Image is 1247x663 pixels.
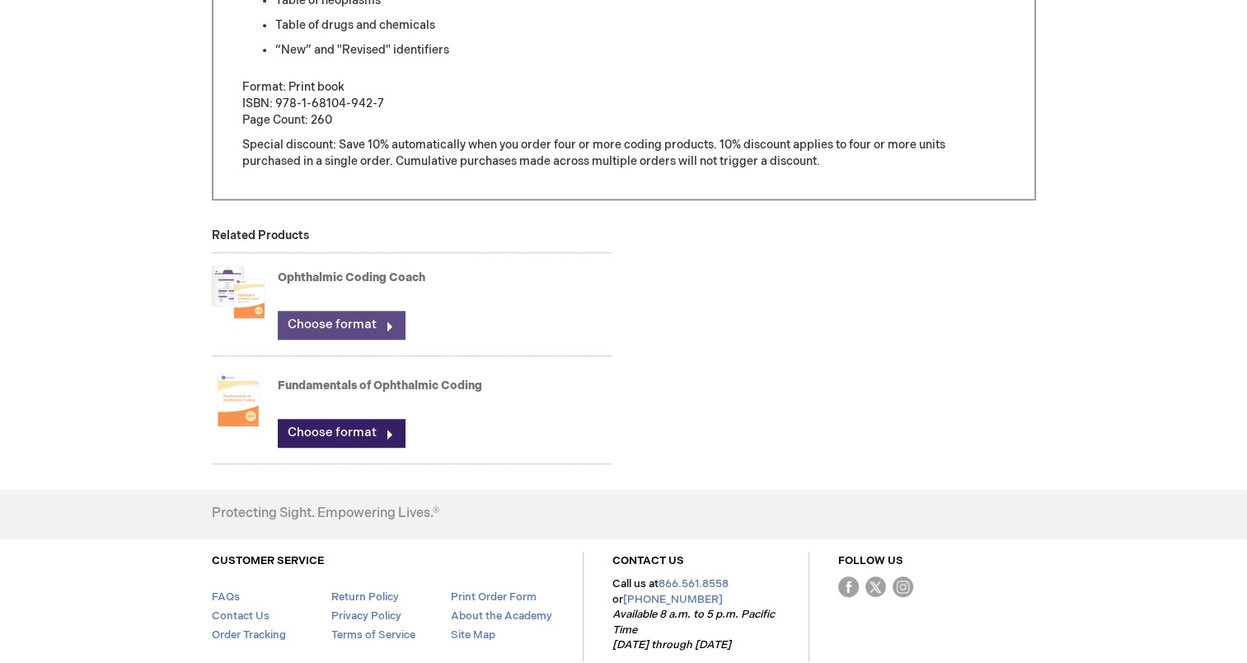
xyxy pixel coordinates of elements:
a: Terms of Service [331,628,415,642]
h4: Protecting Sight. Empowering Lives.® [212,506,439,521]
li: Table of drugs and chemicals [275,17,1006,34]
a: Choose format [278,419,405,447]
a: Ophthalmic Coding Coach [278,270,425,284]
a: [PHONE_NUMBER] [623,593,723,606]
a: 866.561.8558 [659,577,729,590]
p: Special discount: Save 10% automatically when you order four or more coding products. 10% discoun... [242,137,1006,170]
a: Return Policy [331,590,398,604]
a: About the Academy [450,609,551,623]
img: Ophthalmic Coding Coach [212,259,265,325]
img: instagram [893,576,913,597]
p: Call us at or [612,576,780,653]
li: “New” and "Revised" identifiers [275,42,1006,59]
a: Contact Us [212,609,270,623]
img: Fundamentals of Ophthalmic Coding [212,367,265,433]
a: Site Map [450,628,495,642]
a: Print Order Form [450,590,536,604]
p: Format: Print book ISBN: 978-1-68104-942-7 Page Count: 260 [242,79,1006,129]
a: Fundamentals of Ophthalmic Coding [278,379,482,393]
a: CUSTOMER SERVICE [212,554,324,567]
img: Twitter [865,576,886,597]
img: Facebook [838,576,859,597]
a: Choose format [278,311,405,339]
a: FOLLOW US [838,554,903,567]
strong: Related Products [212,228,309,242]
a: Order Tracking [212,628,286,642]
a: FAQs [212,590,240,604]
a: Privacy Policy [331,609,401,623]
a: CONTACT US [612,554,684,567]
em: Available 8 a.m. to 5 p.m. Pacific Time [DATE] through [DATE] [612,608,775,651]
